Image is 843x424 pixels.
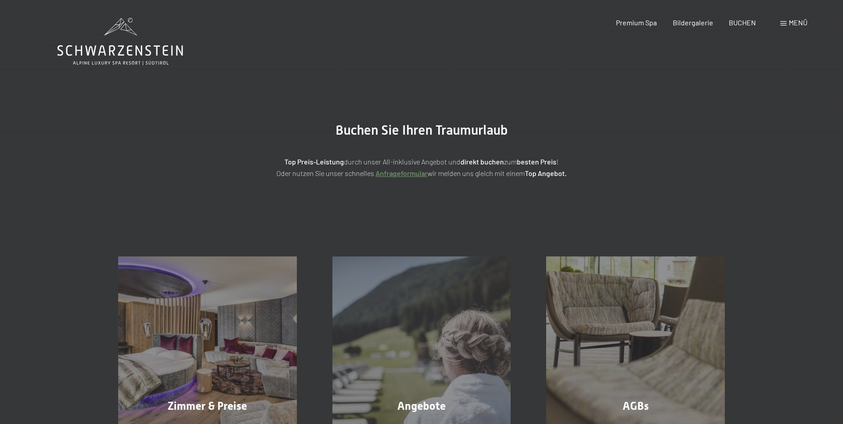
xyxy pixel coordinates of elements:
strong: besten Preis [517,157,556,166]
span: AGBs [623,400,649,412]
span: Menü [789,18,807,27]
strong: Top Angebot. [525,169,567,177]
strong: direkt buchen [460,157,504,166]
a: Anfrageformular [376,169,427,177]
a: BUCHEN [729,18,756,27]
span: Zimmer & Preise [168,400,247,412]
span: Angebote [397,400,446,412]
span: Buchen Sie Ihren Traumurlaub [336,122,508,138]
a: Premium Spa [616,18,657,27]
p: durch unser All-inklusive Angebot und zum ! Oder nutzen Sie unser schnelles wir melden uns gleich... [200,156,644,179]
a: Bildergalerie [673,18,713,27]
strong: Top Preis-Leistung [284,157,344,166]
